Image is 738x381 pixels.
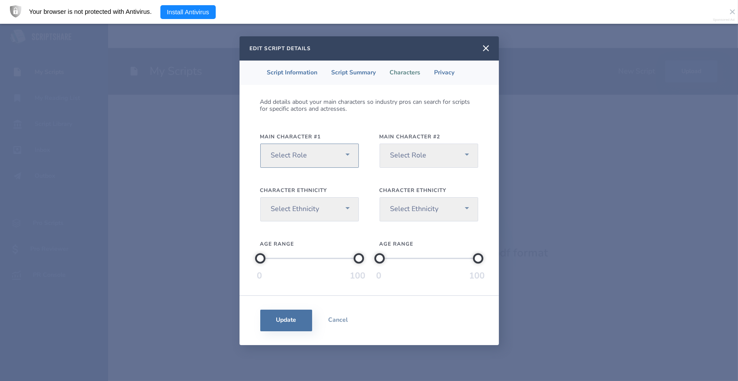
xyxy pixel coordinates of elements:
li: Script Information [260,61,325,85]
li: Script Summary [325,61,383,85]
label: Character Ethnicity [260,187,359,194]
h2: Edit Script Details [250,45,311,52]
div: 100 [350,270,366,282]
label: Main Character #1 [260,133,359,140]
div: 100 [470,270,485,282]
div: 0 [257,270,262,282]
label: Character Ethnicity [380,187,478,194]
li: Privacy [428,61,462,85]
p: Add details about your main characters so industry pros can search for scripts for specific actor... [260,99,478,112]
label: Age Range [260,240,359,247]
label: Age Range [380,240,478,247]
li: Characters [383,61,428,85]
button: Cancel [312,310,364,331]
div: 0 [377,270,382,282]
label: Main Character #2 [380,133,478,140]
button: Update [260,310,312,331]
